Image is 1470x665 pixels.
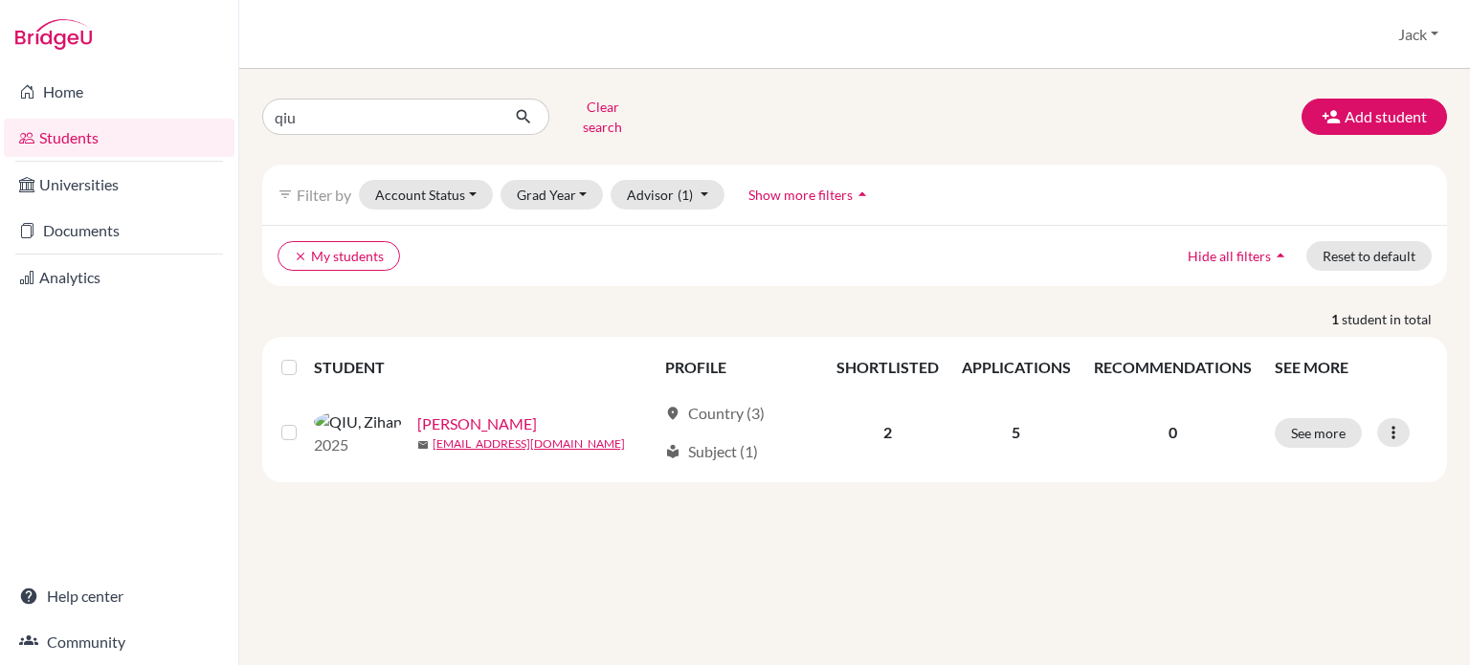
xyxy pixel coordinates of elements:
[314,344,654,390] th: STUDENT
[665,444,680,459] span: local_library
[1302,99,1447,135] button: Add student
[654,344,825,390] th: PROFILE
[665,406,680,421] span: location_on
[853,185,872,204] i: arrow_drop_up
[4,166,234,204] a: Universities
[501,180,604,210] button: Grad Year
[1306,241,1432,271] button: Reset to default
[433,435,625,453] a: [EMAIL_ADDRESS][DOMAIN_NAME]
[825,390,950,475] td: 2
[1188,248,1271,264] span: Hide all filters
[748,187,853,203] span: Show more filters
[4,119,234,157] a: Students
[1390,16,1447,53] button: Jack
[1082,344,1263,390] th: RECOMMENDATIONS
[665,402,765,425] div: Country (3)
[359,180,493,210] button: Account Status
[825,344,950,390] th: SHORTLISTED
[1342,309,1447,329] span: student in total
[15,19,92,50] img: Bridge-U
[1263,344,1439,390] th: SEE MORE
[4,258,234,297] a: Analytics
[4,623,234,661] a: Community
[278,187,293,202] i: filter_list
[4,73,234,111] a: Home
[262,99,500,135] input: Find student by name...
[549,92,656,142] button: Clear search
[950,344,1082,390] th: APPLICATIONS
[950,390,1082,475] td: 5
[314,410,402,433] img: QIU, Zihan
[1275,418,1362,448] button: See more
[1271,246,1290,265] i: arrow_drop_up
[297,186,351,204] span: Filter by
[1171,241,1306,271] button: Hide all filtersarrow_drop_up
[314,433,402,456] p: 2025
[678,187,693,203] span: (1)
[4,577,234,615] a: Help center
[665,440,758,463] div: Subject (1)
[611,180,724,210] button: Advisor(1)
[417,439,429,451] span: mail
[4,211,234,250] a: Documents
[1094,421,1252,444] p: 0
[278,241,400,271] button: clearMy students
[732,180,888,210] button: Show more filtersarrow_drop_up
[1331,309,1342,329] strong: 1
[294,250,307,263] i: clear
[417,412,537,435] a: [PERSON_NAME]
